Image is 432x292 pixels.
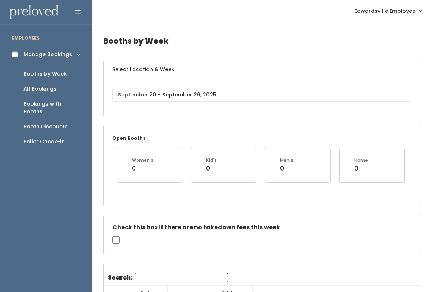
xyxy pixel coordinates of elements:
[23,51,72,58] div: Manage Bookings
[23,138,65,146] div: Seller Check-in
[206,164,217,173] div: 0
[112,88,411,102] input: September 20 - September 26, 2025
[135,273,228,282] input: Search:
[104,60,420,79] h6: Select Location & Week
[347,3,429,19] a: Edwardsville Employee
[108,273,228,282] label: Search:
[112,135,145,141] small: Open Booths
[103,31,420,51] h4: Booths by Week
[280,157,293,164] div: Men's
[23,100,80,116] div: Bookings with Booths
[206,157,217,164] div: Kid's
[23,70,67,78] div: Booths by Week
[132,157,153,164] div: Women's
[354,157,368,164] div: Home
[354,7,416,15] span: Edwardsville Employee
[112,224,411,231] h5: Check this box if there are no takedown fees this week
[280,164,293,173] div: 0
[354,164,368,173] div: 0
[23,85,56,93] div: All Bookings
[23,123,68,131] div: Booth Discounts
[10,5,58,19] img: preloved logo
[132,164,153,173] div: 0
